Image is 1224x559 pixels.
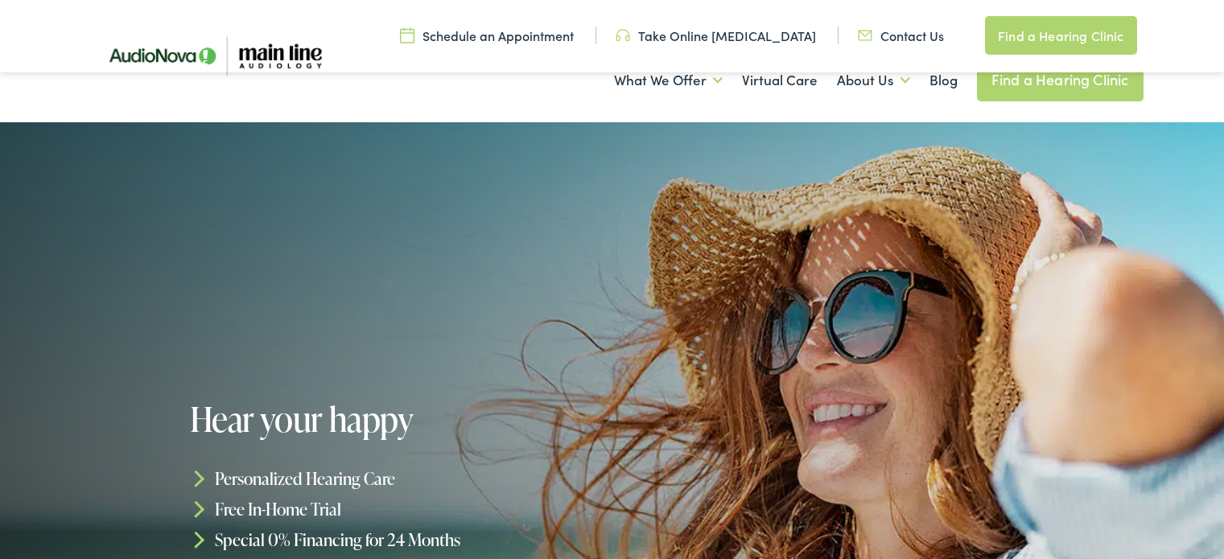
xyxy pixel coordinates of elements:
li: Free In-Home Trial [190,494,618,524]
a: Blog [929,51,958,110]
a: Schedule an Appointment [400,27,574,44]
img: utility icon [616,27,630,44]
a: What We Offer [614,51,723,110]
img: utility icon [400,27,414,44]
a: About Us [837,51,910,110]
a: Take Online [MEDICAL_DATA] [616,27,816,44]
img: utility icon [858,27,872,44]
a: Contact Us [858,27,944,44]
a: Virtual Care [742,51,818,110]
a: Find a Hearing Clinic [985,16,1136,55]
a: Find a Hearing Clinic [977,58,1144,101]
li: Personalized Hearing Care [190,463,618,494]
h1: Hear your happy [190,401,618,438]
li: Special 0% Financing for 24 Months [190,524,618,555]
